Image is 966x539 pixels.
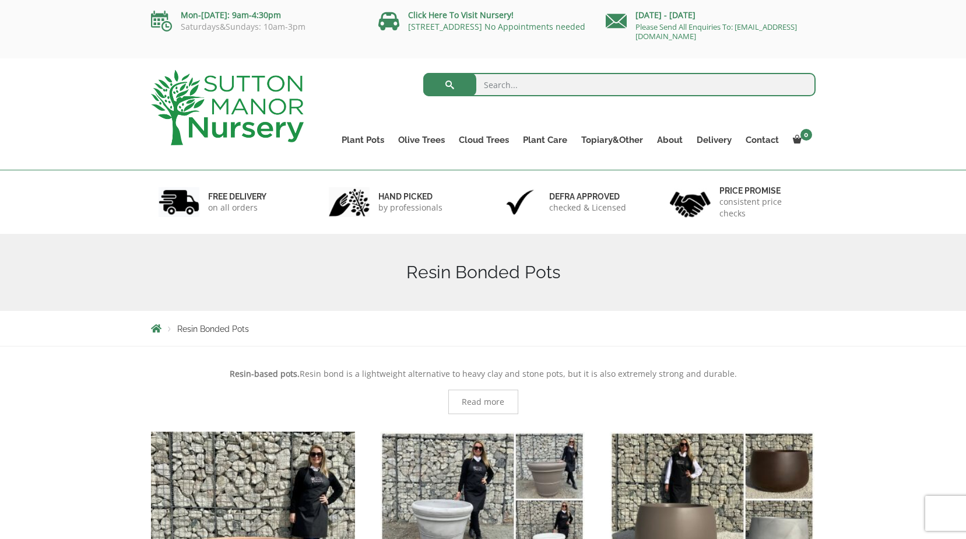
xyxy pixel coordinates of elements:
[378,202,442,213] p: by professionals
[378,191,442,202] h6: hand picked
[151,22,361,32] p: Saturdays&Sundays: 10am-3pm
[159,187,199,217] img: 1.jpg
[650,132,690,148] a: About
[574,132,650,148] a: Topiary&Other
[549,191,626,202] h6: Defra approved
[151,367,816,381] p: Resin bond is a lightweight alternative to heavy clay and stone pots, but it is also extremely st...
[208,191,266,202] h6: FREE DELIVERY
[177,324,249,334] span: Resin Bonded Pots
[335,132,391,148] a: Plant Pots
[516,132,574,148] a: Plant Care
[452,132,516,148] a: Cloud Trees
[549,202,626,213] p: checked & Licensed
[800,129,812,141] span: 0
[500,187,540,217] img: 3.jpg
[391,132,452,148] a: Olive Trees
[739,132,786,148] a: Contact
[230,368,300,379] strong: Resin-based pots.
[151,70,304,145] img: logo
[408,9,514,20] a: Click Here To Visit Nursery!
[635,22,797,41] a: Please Send All Enquiries To: [EMAIL_ADDRESS][DOMAIN_NAME]
[151,8,361,22] p: Mon-[DATE]: 9am-4:30pm
[719,185,808,196] h6: Price promise
[786,132,816,148] a: 0
[690,132,739,148] a: Delivery
[408,21,585,32] a: [STREET_ADDRESS] No Appointments needed
[670,184,711,220] img: 4.jpg
[606,8,816,22] p: [DATE] - [DATE]
[329,187,370,217] img: 2.jpg
[462,398,504,406] span: Read more
[423,73,816,96] input: Search...
[151,262,816,283] h1: Resin Bonded Pots
[151,324,816,333] nav: Breadcrumbs
[208,202,266,213] p: on all orders
[719,196,808,219] p: consistent price checks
